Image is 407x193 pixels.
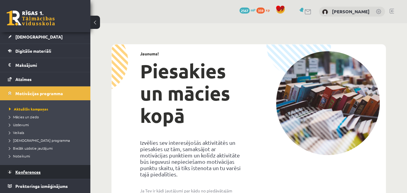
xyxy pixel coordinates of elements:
span: Atzīmes [15,76,32,82]
a: Biežāk uzdotie jautājumi [9,145,84,151]
a: [DEMOGRAPHIC_DATA] programma [9,138,84,143]
a: Veikals [9,130,84,135]
span: Mācies un ziedo [9,114,39,119]
a: 2567 mP [240,8,255,12]
a: [PERSON_NAME] [332,8,370,14]
span: mP [251,8,255,12]
strong: Jaunums! [140,51,159,56]
span: Biežāk uzdotie jautājumi [9,146,53,151]
a: 359 xp [256,8,273,12]
span: Noteikumi [9,154,30,158]
h1: Piesakies un mācies kopā [140,60,244,127]
span: Digitālie materiāli [15,48,51,54]
span: Konferences [15,169,41,175]
a: Rīgas 1. Tālmācības vidusskola [7,11,55,26]
a: Uzdevumi [9,122,84,127]
a: Motivācijas programma [8,86,83,100]
span: 359 [256,8,265,14]
p: Izvēlies sev interesējošās aktivitātēs un piesakies uz tām, samaksājot ar motivācijas punktiem un... [140,139,244,177]
a: Proktoringa izmēģinājums [8,179,83,193]
a: Konferences [8,165,83,179]
span: Motivācijas programma [15,91,63,96]
span: Aktuālās kampaņas [9,107,48,111]
span: Proktoringa izmēģinājums [15,183,68,189]
span: [DEMOGRAPHIC_DATA] programma [9,138,70,143]
a: Mācies un ziedo [9,114,84,120]
img: Anna Bukovska [322,9,328,15]
span: xp [266,8,270,12]
span: Veikals [9,130,24,135]
span: 2567 [240,8,250,14]
span: [DEMOGRAPHIC_DATA] [15,34,63,39]
a: Noteikumi [9,153,84,159]
a: Atzīmes [8,72,83,86]
a: Aktuālās kampaņas [9,106,84,112]
a: Maksājumi [8,58,83,72]
img: campaign-image-1c4f3b39ab1f89d1fca25a8facaab35ebc8e40cf20aedba61fd73fb4233361ac.png [276,51,380,155]
a: Digitālie materiāli [8,44,83,58]
span: Uzdevumi [9,122,29,127]
legend: Maksājumi [15,58,83,72]
a: [DEMOGRAPHIC_DATA] [8,30,83,44]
